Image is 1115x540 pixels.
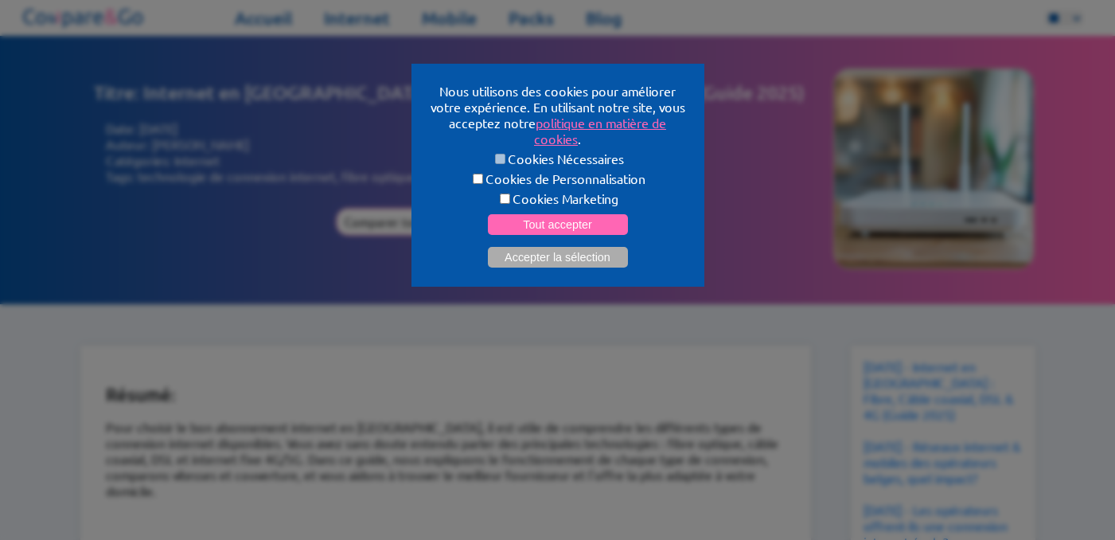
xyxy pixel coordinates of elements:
input: Cookies Nécessaires [495,154,505,164]
button: Accepter la sélection [488,247,628,268]
label: Cookies de Personnalisation [431,170,685,186]
a: politique en matière de cookies [534,115,666,147]
button: Tout accepter [488,214,628,235]
label: Cookies Nécessaires [431,151,685,166]
p: Nous utilisons des cookies pour améliorer votre expérience. En utilisant notre site, vous accepte... [431,83,685,147]
input: Cookies de Personnalisation [473,174,483,184]
label: Cookies Marketing [431,190,685,206]
input: Cookies Marketing [500,194,510,204]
